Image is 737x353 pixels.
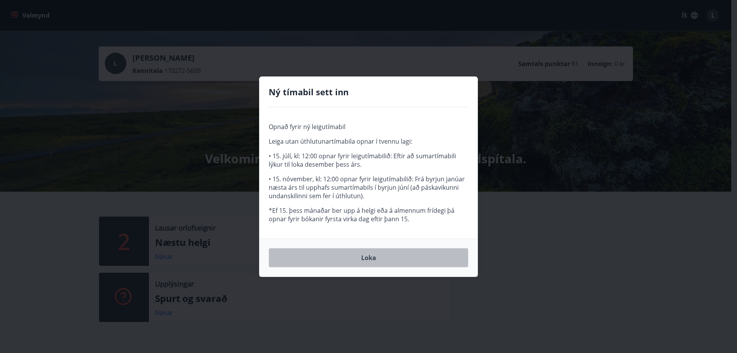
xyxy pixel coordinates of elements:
[269,152,468,169] p: • 15. júlí, kl: 12:00 opnar fyrir leigutímabilið: Eftir að sumartímabili lýkur til loka desember ...
[269,175,468,200] p: • 15. nóvember, kl: 12:00 opnar fyrir leigutímabilið: Frá byrjun janúar næsta árs til upphafs sum...
[269,123,468,131] p: Opnað fyrir ný leigutímabil
[269,137,468,146] p: Leiga utan úthlutunartímabila opnar í tvennu lagi:
[269,206,468,223] p: *Ef 15. þess mánaðar ber upp á helgi eða á almennum frídegi þá opnar fyrir bókanir fyrsta virka d...
[269,86,468,98] h4: Ný tímabil sett inn
[269,248,468,267] button: Loka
